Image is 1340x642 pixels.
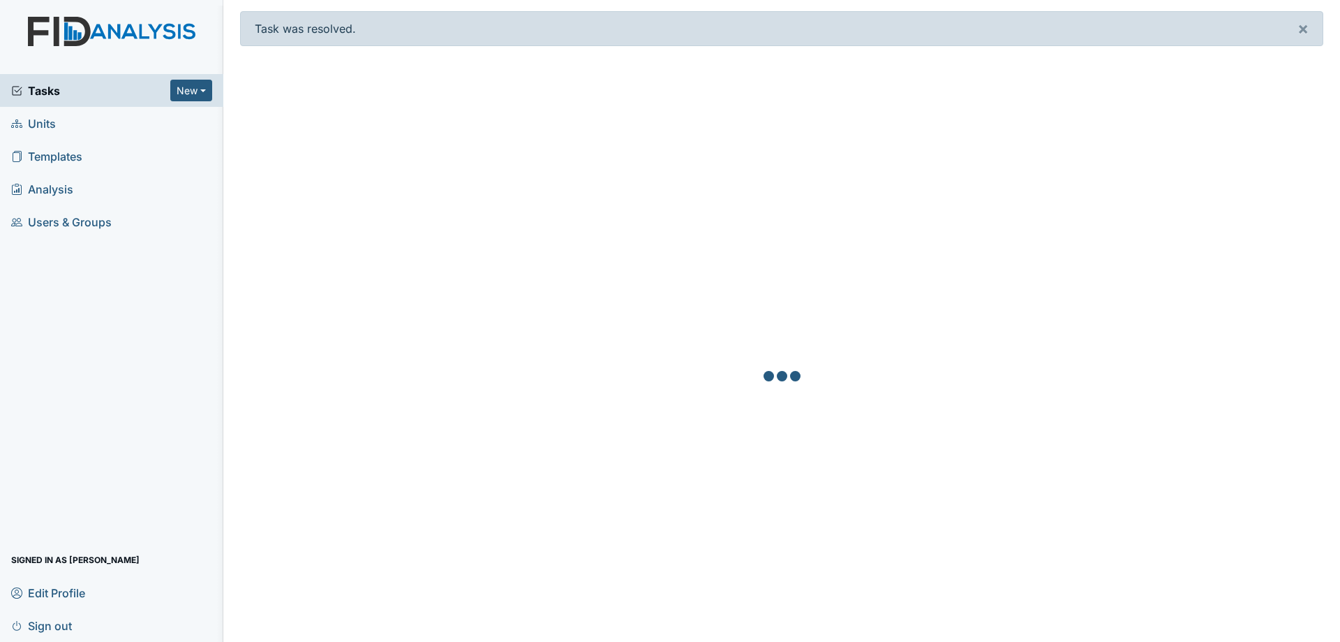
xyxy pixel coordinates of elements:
[240,11,1323,46] div: Task was resolved.
[11,615,72,636] span: Sign out
[11,112,56,134] span: Units
[11,82,170,99] a: Tasks
[11,178,73,200] span: Analysis
[170,80,212,101] button: New
[11,145,82,167] span: Templates
[1283,12,1323,45] button: ×
[11,549,140,571] span: Signed in as [PERSON_NAME]
[11,582,85,604] span: Edit Profile
[1297,18,1309,38] span: ×
[11,211,112,233] span: Users & Groups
